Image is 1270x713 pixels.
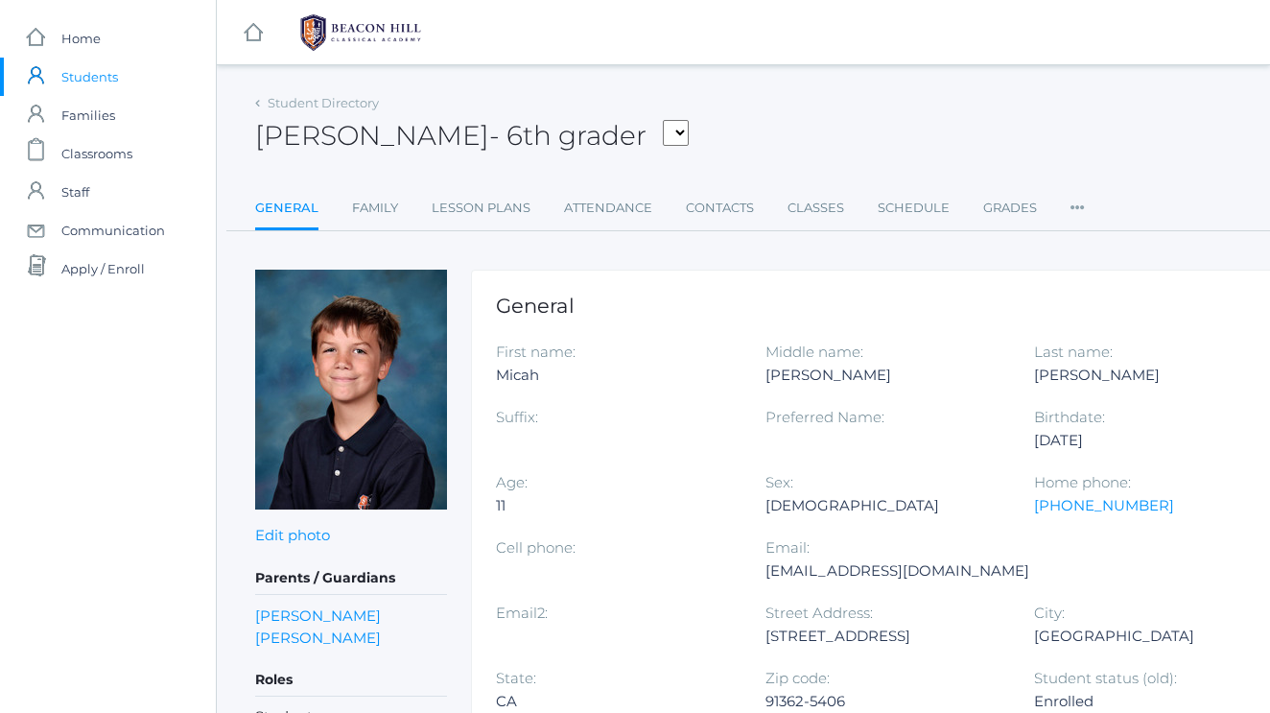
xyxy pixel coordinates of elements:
[496,669,536,687] label: State:
[765,343,863,361] label: Middle name:
[496,494,737,517] div: 11
[255,627,381,649] a: [PERSON_NAME]
[61,211,165,250] span: Communication
[788,189,844,227] a: Classes
[765,494,1006,517] div: [DEMOGRAPHIC_DATA]
[983,189,1037,227] a: Grades
[255,189,318,230] a: General
[268,95,379,110] a: Student Directory
[765,559,1029,582] div: [EMAIL_ADDRESS][DOMAIN_NAME]
[61,58,118,96] span: Students
[489,119,647,152] span: - 6th grader
[765,538,810,557] label: Email:
[686,189,754,227] a: Contacts
[432,189,530,227] a: Lesson Plans
[765,669,830,687] label: Zip code:
[564,189,652,227] a: Attendance
[255,121,689,151] h2: [PERSON_NAME]
[61,19,101,58] span: Home
[1034,496,1174,514] a: [PHONE_NUMBER]
[255,605,381,627] a: [PERSON_NAME]
[496,538,576,557] label: Cell phone:
[1034,669,1177,687] label: Student status (old):
[496,408,538,426] label: Suffix:
[496,364,737,387] div: Micah
[255,526,330,544] a: Edit photo
[496,604,548,622] label: Email2:
[289,9,433,57] img: 1_BHCALogos-05.png
[765,473,793,491] label: Sex:
[1034,343,1113,361] label: Last name:
[352,189,398,227] a: Family
[1034,408,1105,426] label: Birthdate:
[765,364,1006,387] div: [PERSON_NAME]
[496,343,576,361] label: First name:
[1034,473,1131,491] label: Home phone:
[61,134,132,173] span: Classrooms
[255,270,447,510] img: Micah Bradley
[255,664,447,697] h5: Roles
[765,604,873,622] label: Street Address:
[765,408,884,426] label: Preferred Name:
[255,562,447,595] h5: Parents / Guardians
[878,189,950,227] a: Schedule
[496,690,737,713] div: CA
[765,690,1006,713] div: 91362-5406
[496,473,528,491] label: Age:
[61,96,115,134] span: Families
[1034,604,1065,622] label: City:
[61,173,89,211] span: Staff
[765,625,1006,648] div: [STREET_ADDRESS]
[61,250,145,288] span: Apply / Enroll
